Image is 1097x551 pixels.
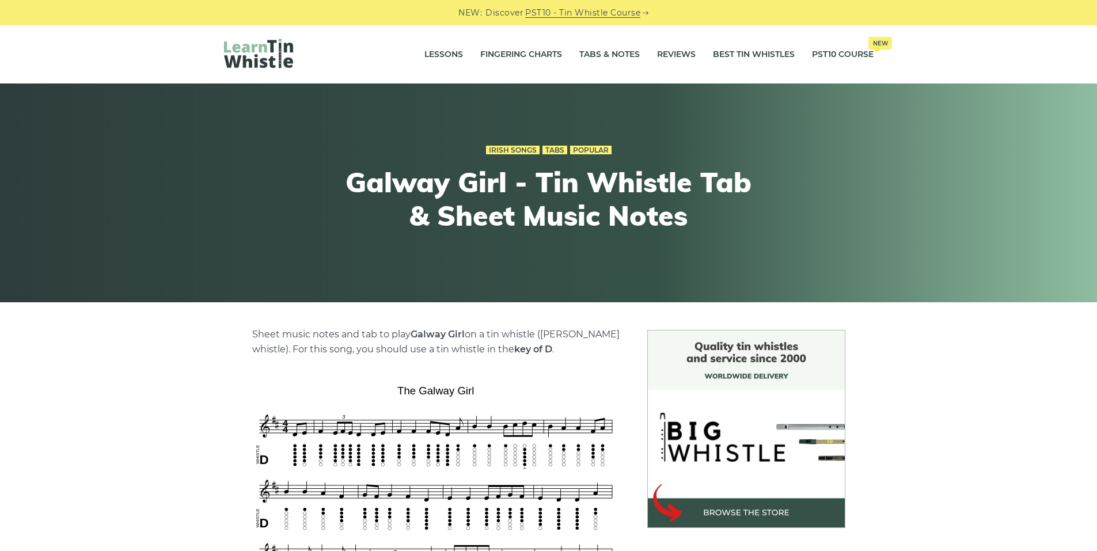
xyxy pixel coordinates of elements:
p: Sheet music notes and tab to play on a tin whistle ([PERSON_NAME] whistle). For this song, you sh... [252,327,620,357]
a: PST10 CourseNew [812,40,874,69]
strong: key of D [514,344,552,355]
a: Fingering Charts [480,40,562,69]
strong: Galway Girl [411,329,465,340]
a: Reviews [657,40,696,69]
span: New [868,37,892,50]
a: Best Tin Whistles [713,40,795,69]
a: Popular [570,146,612,155]
a: Irish Songs [486,146,540,155]
a: Lessons [424,40,463,69]
img: LearnTinWhistle.com [224,39,293,68]
a: Tabs & Notes [579,40,640,69]
a: Tabs [542,146,567,155]
img: BigWhistle Tin Whistle Store [647,330,845,528]
h1: Galway Girl - Tin Whistle Tab & Sheet Music Notes [337,166,761,232]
